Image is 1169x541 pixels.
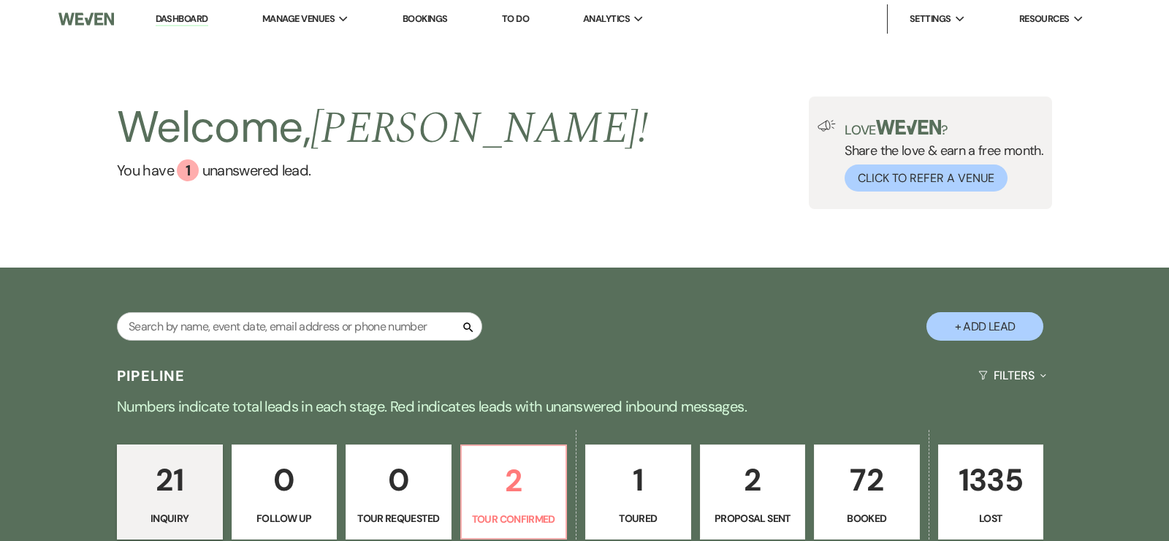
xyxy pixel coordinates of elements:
[460,444,568,540] a: 2Tour Confirmed
[403,12,448,25] a: Bookings
[836,120,1043,192] div: Share the love & earn a free month.
[845,164,1008,192] button: Click to Refer a Venue
[910,12,951,26] span: Settings
[58,4,114,34] img: Weven Logo
[585,444,691,540] a: 1Toured
[972,356,1052,395] button: Filters
[823,510,910,526] p: Booked
[126,455,213,504] p: 21
[818,120,836,132] img: loud-speaker-illustration.svg
[926,312,1043,341] button: + Add Lead
[948,455,1035,504] p: 1335
[814,444,920,540] a: 72Booked
[471,511,557,527] p: Tour Confirmed
[709,455,796,504] p: 2
[709,510,796,526] p: Proposal Sent
[471,456,557,505] p: 2
[126,510,213,526] p: Inquiry
[823,455,910,504] p: 72
[117,444,223,540] a: 21Inquiry
[117,366,186,386] h3: Pipeline
[177,159,199,181] div: 1
[117,312,482,341] input: Search by name, event date, email address or phone number
[117,159,648,181] a: You have 1 unanswered lead.
[58,395,1111,418] p: Numbers indicate total leads in each stage. Red indicates leads with unanswered inbound messages.
[355,455,442,504] p: 0
[232,444,338,540] a: 0Follow Up
[355,510,442,526] p: Tour Requested
[346,444,452,540] a: 0Tour Requested
[595,455,682,504] p: 1
[262,12,335,26] span: Manage Venues
[117,97,648,159] h2: Welcome,
[595,510,682,526] p: Toured
[938,444,1044,540] a: 1335Lost
[502,12,529,25] a: To Do
[1019,12,1070,26] span: Resources
[845,120,1043,137] p: Love ?
[583,12,630,26] span: Analytics
[241,455,328,504] p: 0
[700,444,806,540] a: 2Proposal Sent
[948,510,1035,526] p: Lost
[311,95,648,162] span: [PERSON_NAME] !
[876,120,941,135] img: weven-logo-green.svg
[156,12,208,26] a: Dashboard
[241,510,328,526] p: Follow Up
